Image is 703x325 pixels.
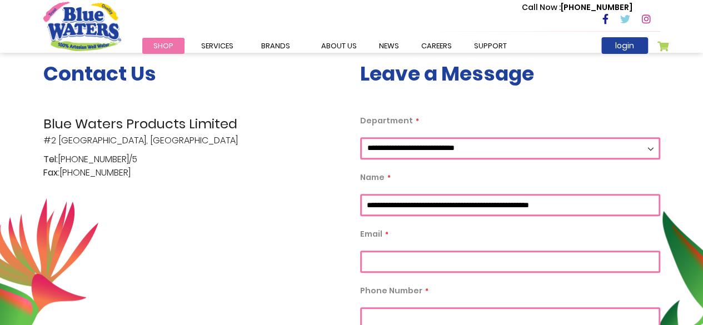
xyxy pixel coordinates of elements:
[310,38,368,54] a: about us
[43,2,121,51] a: store logo
[360,228,382,239] span: Email
[360,115,413,126] span: Department
[261,41,290,51] span: Brands
[410,38,463,54] a: careers
[522,2,561,13] span: Call Now :
[43,62,343,86] h3: Contact Us
[360,62,660,86] h3: Leave a Message
[43,153,58,166] span: Tel:
[360,172,385,183] span: Name
[368,38,410,54] a: News
[43,114,343,147] p: #2 [GEOGRAPHIC_DATA], [GEOGRAPHIC_DATA]
[43,166,59,179] span: Fax:
[201,41,233,51] span: Services
[601,37,648,54] a: login
[43,114,343,134] span: Blue Waters Products Limited
[43,153,343,179] p: [PHONE_NUMBER]/5 [PHONE_NUMBER]
[360,285,422,296] span: Phone Number
[463,38,518,54] a: support
[522,2,632,13] p: [PHONE_NUMBER]
[153,41,173,51] span: Shop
